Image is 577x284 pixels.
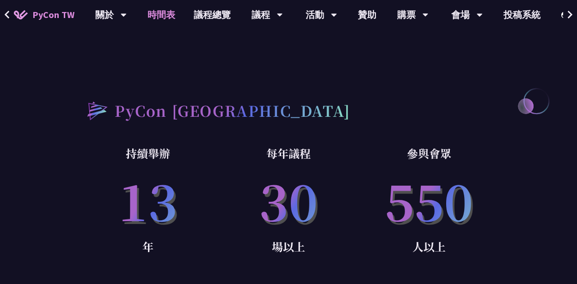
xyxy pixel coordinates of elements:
img: heading-bullet [78,93,115,128]
h2: PyCon [GEOGRAPHIC_DATA] [115,99,350,121]
img: Home icon of PyCon TW 2025 [14,10,28,19]
p: 30 [218,163,359,237]
p: 年 [78,237,218,256]
p: 550 [359,163,499,237]
p: 人以上 [359,237,499,256]
p: 13 [78,163,218,237]
p: 場以上 [218,237,359,256]
p: 持續舉辦 [78,144,218,163]
a: PyCon TW [5,3,84,26]
img: Locale Icon [561,12,571,18]
span: PyCon TW [32,8,74,22]
p: 參與會眾 [359,144,499,163]
p: 每年議程 [218,144,359,163]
